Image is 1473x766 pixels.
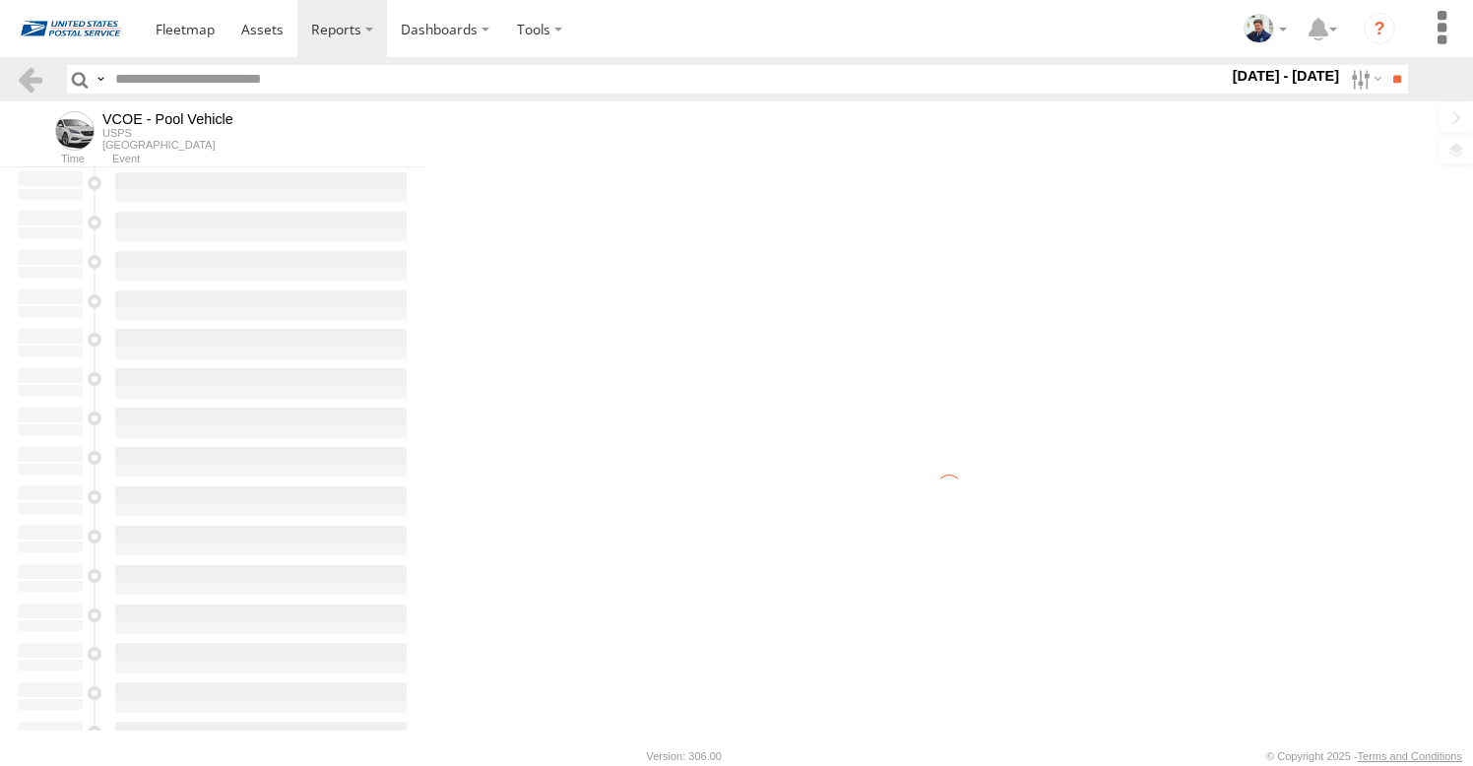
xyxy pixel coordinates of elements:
label: [DATE] - [DATE] [1229,65,1344,87]
div: © Copyright 2025 - [1266,750,1462,762]
div: Version: 306.00 [647,750,722,762]
div: Shelby Wright-Maté [1237,14,1294,43]
i: ? [1364,13,1395,44]
div: Event [112,155,425,164]
div: [GEOGRAPHIC_DATA] [102,139,233,151]
label: Search Query [93,65,108,94]
a: Terms and Conditions [1358,750,1462,762]
div: VCOE - Pool Vehicle - View Asset History [102,111,233,127]
div: Time [16,155,85,164]
img: USPS-logo.png [20,3,122,54]
label: Search Filter Options [1343,65,1385,94]
div: USPS [102,127,233,139]
a: Visit our Website [11,746,101,766]
a: Back to previous Page [16,65,44,94]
